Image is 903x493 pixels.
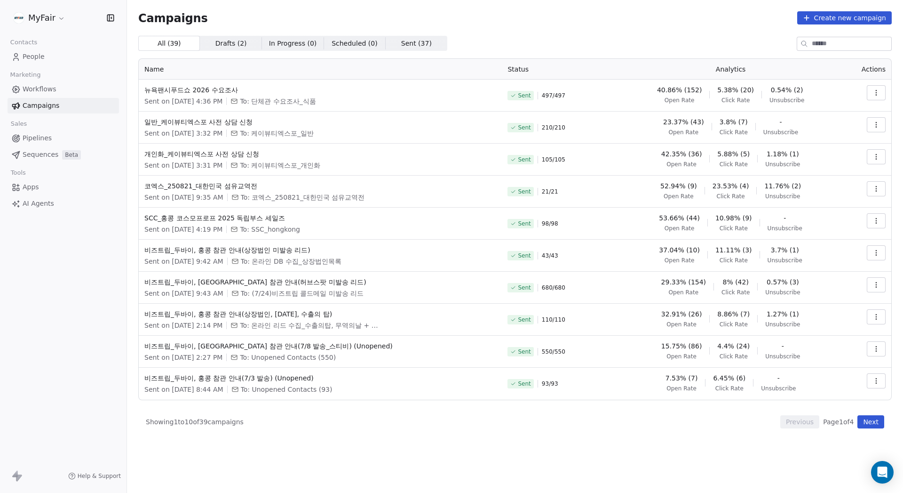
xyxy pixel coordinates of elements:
[7,117,31,131] span: Sales
[13,12,24,24] img: %C3%AC%C2%9B%C2%90%C3%AD%C2%98%C2%95%20%C3%AB%C2%A1%C2%9C%C3%AA%C2%B3%C2%A0(white+round).png
[720,321,748,328] span: Click Rate
[717,85,754,95] span: 5.38% (20)
[240,161,320,170] span: To: 케이뷰티엑스포_개인화
[401,39,432,48] span: Sent ( 37 )
[240,321,381,330] span: To: 온라인 리드 수집_수출의탑, 무역의날 + 1 more
[542,124,565,131] span: 210 / 210
[664,193,694,200] span: Open Rate
[241,257,341,266] span: To: 온라인 DB 수집_상장법인목록
[542,284,565,291] span: 680 / 680
[144,245,496,255] span: 비즈트립_두바이, 홍콩 참관 안내(상장법인 미발송 리드)
[720,161,748,168] span: Click Rate
[780,415,819,428] button: Previous
[23,133,52,143] span: Pipelines
[842,59,891,80] th: Actions
[716,193,745,200] span: Click Rate
[144,129,222,138] span: Sent on [DATE] 3:32 PM
[871,461,894,484] div: Open Intercom Messenger
[518,252,531,259] span: Sent
[721,289,750,296] span: Click Rate
[144,385,223,394] span: Sent on [DATE] 8:44 AM
[823,417,854,427] span: Page 1 of 4
[8,130,119,146] a: Pipelines
[857,415,884,428] button: Next
[784,213,786,223] span: -
[8,196,119,211] a: AI Agents
[78,472,121,480] span: Help & Support
[665,225,695,232] span: Open Rate
[765,353,800,360] span: Unsubscribe
[666,385,697,392] span: Open Rate
[659,245,700,255] span: 37.04% (10)
[661,149,702,159] span: 42.35% (36)
[144,257,223,266] span: Sent on [DATE] 9:42 AM
[765,193,800,200] span: Unsubscribe
[8,98,119,113] a: Campaigns
[138,11,208,24] span: Campaigns
[659,213,700,223] span: 53.66% (44)
[502,59,619,80] th: Status
[23,101,59,111] span: Campaigns
[542,92,565,99] span: 497 / 497
[720,117,748,127] span: 3.8% (7)
[542,380,558,388] span: 93 / 93
[669,289,699,296] span: Open Rate
[661,341,702,351] span: 15.75% (86)
[771,85,803,95] span: 0.54% (2)
[68,472,121,480] a: Help & Support
[765,161,800,168] span: Unsubscribe
[542,316,565,323] span: 110 / 110
[518,156,531,163] span: Sent
[144,181,496,191] span: 코엑스_250821_대한민국 섬유교역전
[23,182,39,192] span: Apps
[720,225,748,232] span: Click Rate
[542,156,565,163] span: 105 / 105
[542,348,565,356] span: 550 / 550
[777,373,780,383] span: -
[6,35,41,49] span: Contacts
[764,181,801,191] span: 11.76% (2)
[665,97,695,104] span: Open Rate
[332,39,378,48] span: Scheduled ( 0 )
[660,181,697,191] span: 52.94% (9)
[62,150,81,160] span: Beta
[144,149,496,159] span: 개인화_케이뷰티엑스포 사전 상담 신청
[518,380,531,388] span: Sent
[782,341,784,351] span: -
[722,277,748,287] span: 8% (42)
[619,59,841,80] th: Analytics
[23,52,45,62] span: People
[767,277,799,287] span: 0.57% (3)
[240,129,314,138] span: To: 케이뷰티엑스포_일반
[542,220,558,227] span: 98 / 98
[8,49,119,65] a: People
[761,385,796,392] span: Unsubscribe
[144,161,222,170] span: Sent on [DATE] 3:31 PM
[144,117,496,127] span: 일반_케이뷰티엑스포 사전 상담 신청
[720,129,748,136] span: Click Rate
[797,11,892,24] button: Create new campaign
[240,97,316,106] span: To: 단체관 수요조사_식품
[713,373,745,383] span: 6.45% (6)
[144,309,496,319] span: 비즈트립_두바이, 홍콩 참관 안내(상장법인, [DATE], 수출의 탑)
[769,97,804,104] span: Unsubscribe
[717,341,750,351] span: 4.4% (24)
[144,277,496,287] span: 비즈트립_두바이, [GEOGRAPHIC_DATA] 참관 안내(허브스팟 미발송 리드)
[666,321,697,328] span: Open Rate
[7,166,30,180] span: Tools
[241,385,333,394] span: To: Unopened Contacts (93)
[657,85,702,95] span: 40.86% (152)
[11,10,67,26] button: MyFair
[241,193,365,202] span: To: 코엑스_250821_대한민국 섬유교역전
[144,341,496,351] span: 비즈트립_두바이, [GEOGRAPHIC_DATA] 참관 안내(7/8 발송_스티비) (Unopened)
[269,39,317,48] span: In Progress ( 0 )
[715,213,752,223] span: 10.98% (9)
[767,149,799,159] span: 1.18% (1)
[6,68,45,82] span: Marketing
[763,129,798,136] span: Unsubscribe
[665,257,695,264] span: Open Rate
[542,188,558,195] span: 21 / 21
[139,59,502,80] th: Name
[768,257,802,264] span: Unsubscribe
[715,385,744,392] span: Click Rate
